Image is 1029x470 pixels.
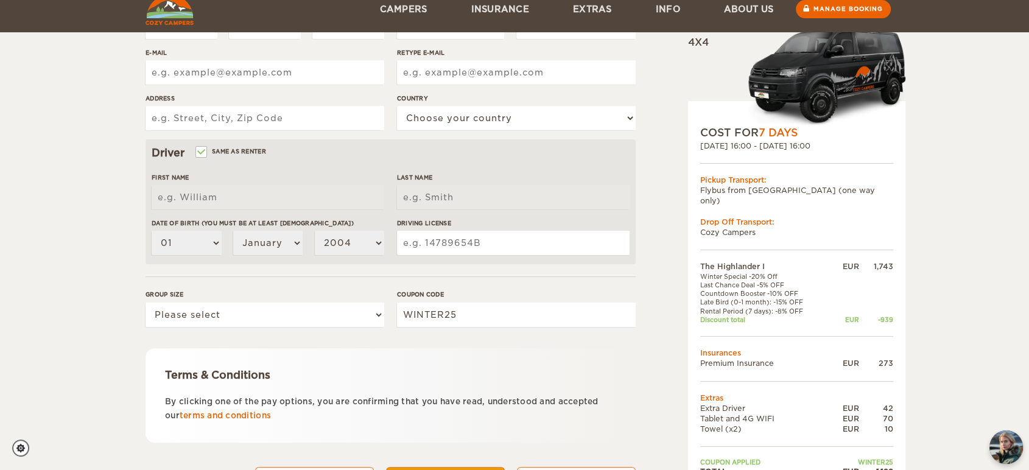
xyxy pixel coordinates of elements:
[700,307,830,315] td: Rental Period (7 days): -8% OFF
[700,315,830,324] td: Discount total
[830,358,859,368] div: EUR
[700,261,830,272] td: The Highlander I
[700,298,830,306] td: Late Bird (0-1 month): -15% OFF
[700,403,830,413] td: Extra Driver
[146,94,384,103] label: Address
[830,315,859,324] div: EUR
[700,458,830,466] td: Coupon applied
[737,26,905,125] img: Cozy-3.png
[152,185,384,209] input: e.g. William
[197,149,205,157] input: Same as renter
[397,231,630,255] input: e.g. 14789654B
[700,125,893,140] div: COST FOR
[397,185,630,209] input: e.g. Smith
[146,106,384,130] input: e.g. Street, City, Zip Code
[12,440,37,457] a: Cookie settings
[397,219,630,228] label: Driving License
[830,424,859,434] div: EUR
[859,261,893,272] div: 1,743
[397,173,630,182] label: Last Name
[700,413,830,424] td: Tablet and 4G WIFI
[146,290,384,299] label: Group size
[700,358,830,368] td: Premium Insurance
[700,217,893,227] div: Drop Off Transport:
[397,290,636,299] label: Coupon code
[700,185,893,206] td: Flybus from [GEOGRAPHIC_DATA] (one way only)
[152,173,384,182] label: First Name
[152,146,630,160] div: Driver
[989,430,1023,464] img: Freyja at Cozy Campers
[146,48,384,57] label: E-mail
[859,403,893,413] div: 42
[397,94,636,103] label: Country
[700,272,830,281] td: Winter Special -20% Off
[397,48,636,57] label: Retype E-mail
[700,348,893,358] td: Insurances
[700,141,893,151] div: [DATE] 16:00 - [DATE] 16:00
[989,430,1023,464] button: chat-button
[700,289,830,298] td: Countdown Booster -10% OFF
[859,315,893,324] div: -939
[830,261,859,272] div: EUR
[152,219,384,228] label: Date of birth (You must be at least [DEMOGRAPHIC_DATA])
[700,424,830,434] td: Towel (x2)
[700,175,893,185] div: Pickup Transport:
[859,413,893,424] div: 70
[830,413,859,424] div: EUR
[146,60,384,85] input: e.g. example@example.com
[830,458,893,466] td: WINTER25
[830,403,859,413] div: EUR
[700,392,893,402] td: Extras
[859,424,893,434] div: 10
[700,281,830,289] td: Last Chance Deal -5% OFF
[859,358,893,368] div: 273
[700,227,893,237] td: Cozy Campers
[197,146,266,157] label: Same as renter
[759,127,798,139] span: 7 Days
[688,22,905,125] div: Automatic 4x4
[180,411,271,420] a: terms and conditions
[165,368,616,382] div: Terms & Conditions
[165,395,616,423] p: By clicking one of the pay options, you are confirming that you have read, understood and accepte...
[397,60,636,85] input: e.g. example@example.com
